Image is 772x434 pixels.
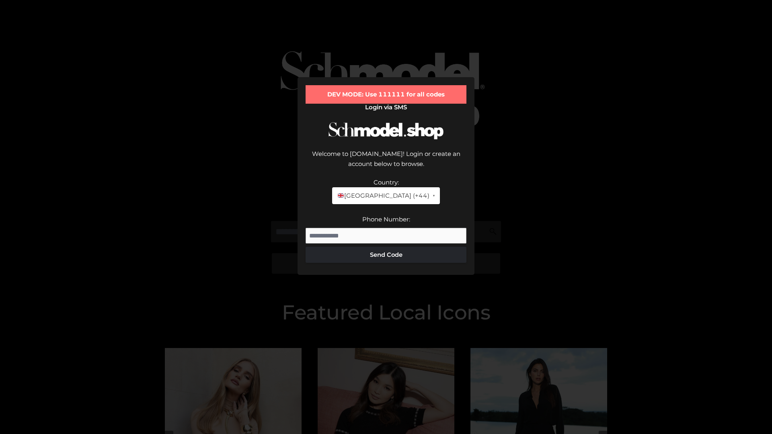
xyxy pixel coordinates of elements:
label: Country: [374,178,399,186]
img: Schmodel Logo [326,115,446,147]
img: 🇬🇧 [338,192,344,199]
span: [GEOGRAPHIC_DATA] (+44) [337,190,429,201]
div: Welcome to [DOMAIN_NAME]! Login or create an account below to browse. [306,149,466,177]
div: DEV MODE: Use 111111 for all codes [306,85,466,104]
button: Send Code [306,247,466,263]
label: Phone Number: [362,215,410,223]
h2: Login via SMS [306,104,466,111]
